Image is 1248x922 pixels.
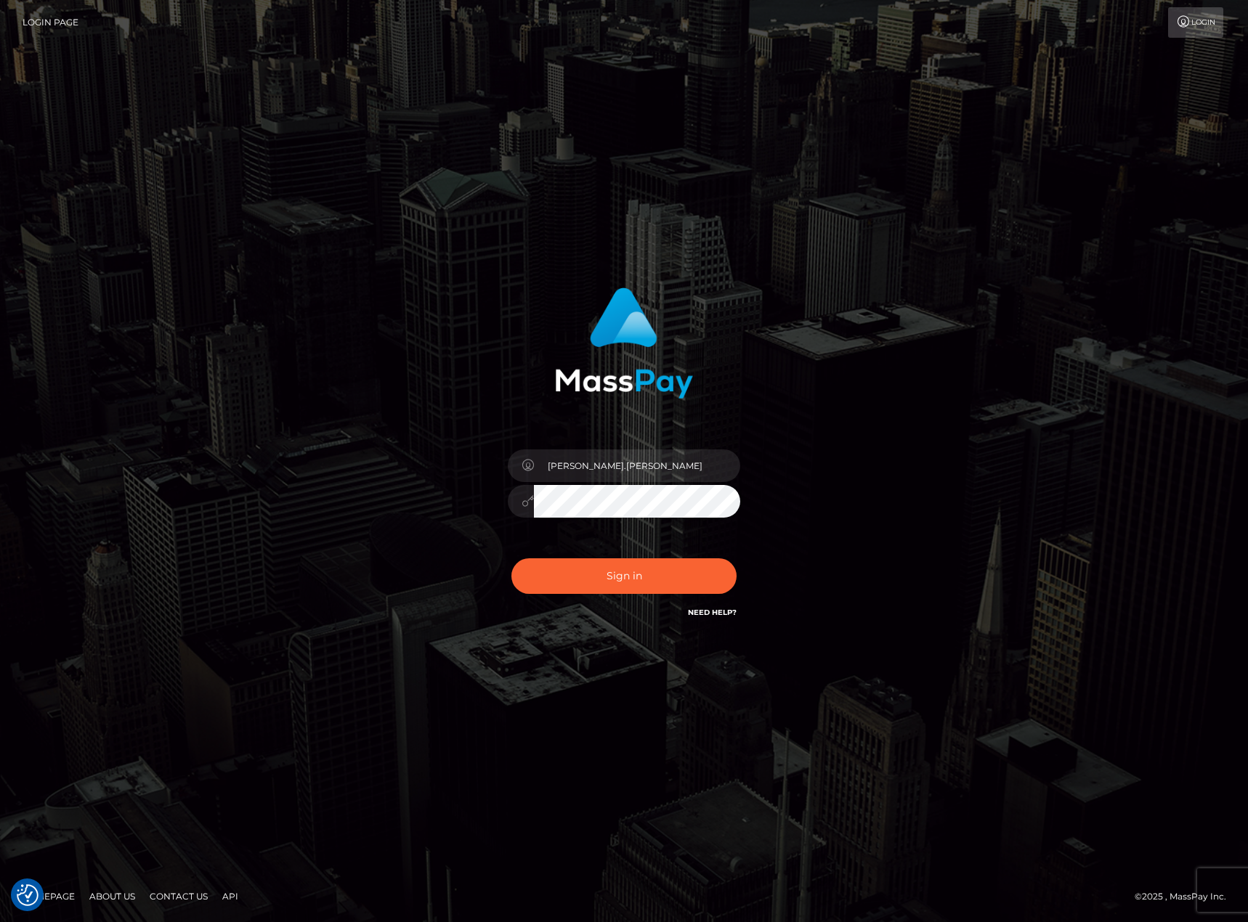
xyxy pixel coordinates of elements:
[23,7,78,38] a: Login Page
[688,608,737,617] a: Need Help?
[1168,7,1223,38] a: Login
[216,885,244,907] a: API
[16,885,81,907] a: Homepage
[17,884,39,906] button: Consent Preferences
[144,885,214,907] a: Contact Us
[534,449,740,482] input: Username...
[555,287,693,399] img: MassPay Login
[511,558,737,594] button: Sign in
[17,884,39,906] img: Revisit consent button
[84,885,141,907] a: About Us
[1135,889,1237,905] div: © 2025 , MassPay Inc.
